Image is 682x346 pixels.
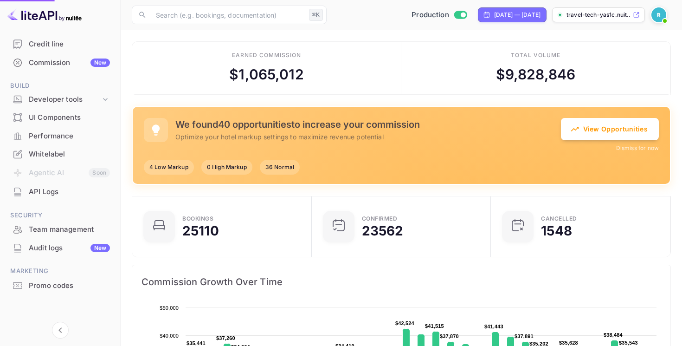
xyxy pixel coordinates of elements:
div: CommissionNew [6,54,115,72]
span: Build [6,81,115,91]
a: UI Components [6,109,115,126]
span: Security [6,210,115,221]
div: Credit line [6,35,115,53]
text: $35,543 [619,340,638,346]
a: Whitelabel [6,145,115,163]
button: View Opportunities [561,118,659,140]
div: API Logs [29,187,110,197]
button: Dismiss for now [616,144,659,152]
button: Collapse navigation [52,322,69,339]
div: 23562 [362,224,404,237]
a: Team management [6,221,115,238]
div: Earned commission [232,51,301,59]
div: Audit logs [29,243,110,254]
img: LiteAPI logo [7,7,82,22]
div: API Logs [6,183,115,201]
text: $38,484 [604,332,623,338]
div: Confirmed [362,216,398,222]
span: 4 Low Markup [144,163,194,171]
a: Credit line [6,35,115,52]
div: New [90,244,110,252]
div: 25110 [182,224,219,237]
div: Total volume [511,51,560,59]
div: Performance [29,131,110,142]
a: Promo codes [6,277,115,294]
div: $ 9,828,846 [496,64,576,85]
a: Audit logsNew [6,239,115,256]
div: New [90,59,110,67]
div: UI Components [6,109,115,127]
span: 0 High Markup [201,163,252,171]
h5: We found 40 opportunities to increase your commission [175,119,561,130]
div: [DATE] — [DATE] [494,11,540,19]
a: Customers [6,17,115,34]
div: Promo codes [6,277,115,295]
div: Switch to Sandbox mode [408,10,470,20]
text: $42,524 [395,320,415,326]
div: Audit logsNew [6,239,115,257]
text: $37,891 [515,333,534,339]
text: $37,870 [440,333,459,339]
div: Whitelabel [29,149,110,160]
span: Marketing [6,266,115,276]
text: $50,000 [160,305,179,311]
div: 1548 [541,224,572,237]
div: UI Components [29,112,110,123]
div: Developer tools [29,94,101,105]
input: Search (e.g. bookings, documentation) [150,6,305,24]
a: Performance [6,127,115,144]
div: CANCELLED [541,216,577,222]
div: Promo codes [29,281,110,291]
span: 36 Normal [260,163,300,171]
div: Developer tools [6,91,115,108]
span: Production [412,10,449,20]
div: ⌘K [309,9,323,21]
text: $41,443 [484,324,503,329]
text: $40,000 [160,333,179,339]
div: $ 1,065,012 [229,64,304,85]
text: $37,260 [216,335,235,341]
a: API Logs [6,183,115,200]
text: $35,628 [559,340,578,346]
span: Commission Growth Over Time [142,274,661,289]
div: Commission [29,58,110,68]
text: $35,441 [187,340,206,346]
a: CommissionNew [6,54,115,71]
div: Performance [6,127,115,145]
div: Whitelabel [6,145,115,163]
div: Bookings [182,216,213,222]
div: Team management [29,224,110,235]
p: Optimize your hotel markup settings to maximize revenue potential [175,132,561,142]
div: Credit line [29,39,110,50]
text: $41,515 [425,323,444,329]
p: travel-tech-yas1c.nuit... [566,11,631,19]
img: Revolut [651,7,666,22]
